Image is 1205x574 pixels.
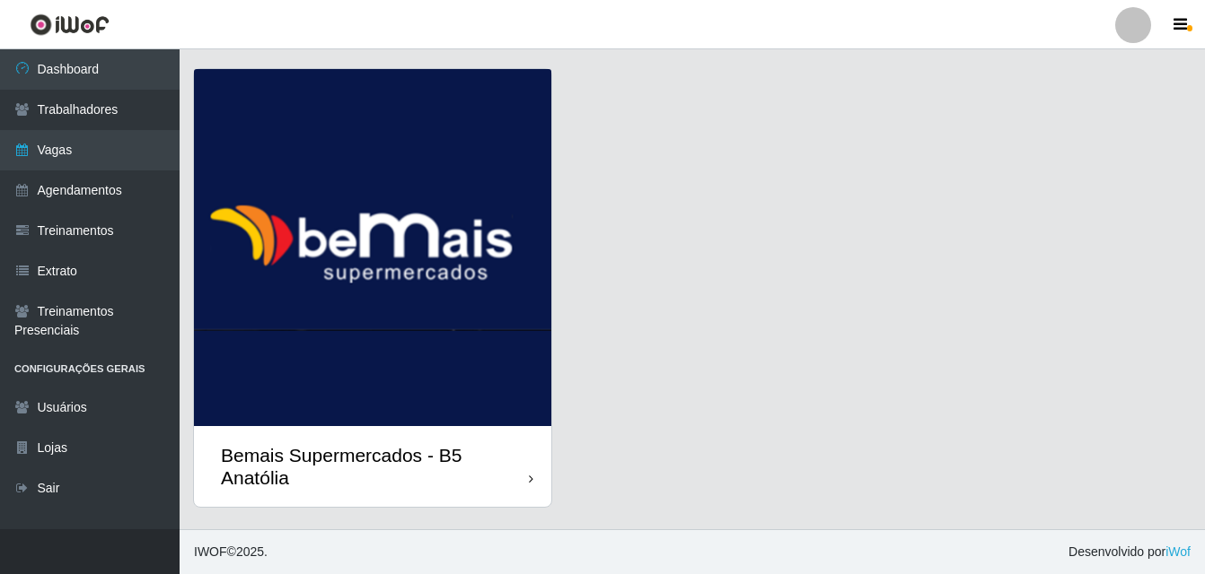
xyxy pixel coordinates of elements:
div: Bemais Supermercados - B5 Anatólia [221,444,529,489]
span: IWOF [194,544,227,559]
span: Desenvolvido por [1069,543,1191,561]
a: Bemais Supermercados - B5 Anatólia [194,69,551,507]
a: iWof [1165,544,1191,559]
img: cardImg [194,69,551,426]
span: © 2025 . [194,543,268,561]
img: CoreUI Logo [30,13,110,36]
